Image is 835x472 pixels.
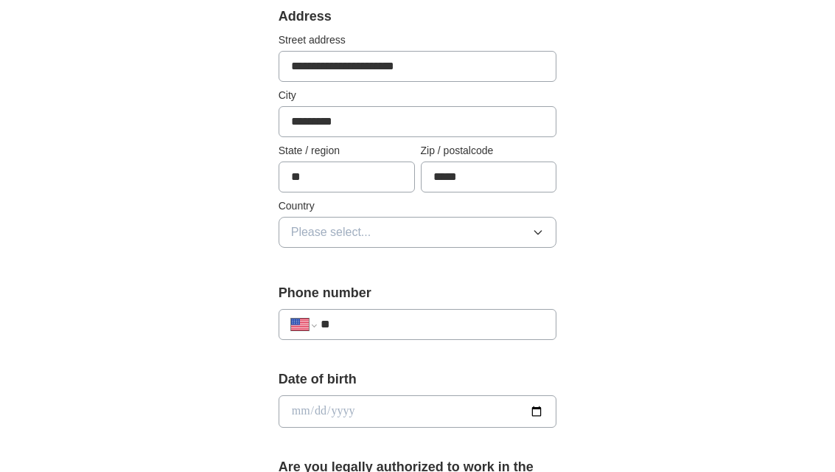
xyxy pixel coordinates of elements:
[279,143,415,159] label: State / region
[279,88,557,103] label: City
[279,198,557,214] label: Country
[279,7,557,27] div: Address
[279,369,557,389] label: Date of birth
[279,32,557,48] label: Street address
[279,283,557,303] label: Phone number
[421,143,557,159] label: Zip / postalcode
[291,223,371,241] span: Please select...
[279,217,557,248] button: Please select...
